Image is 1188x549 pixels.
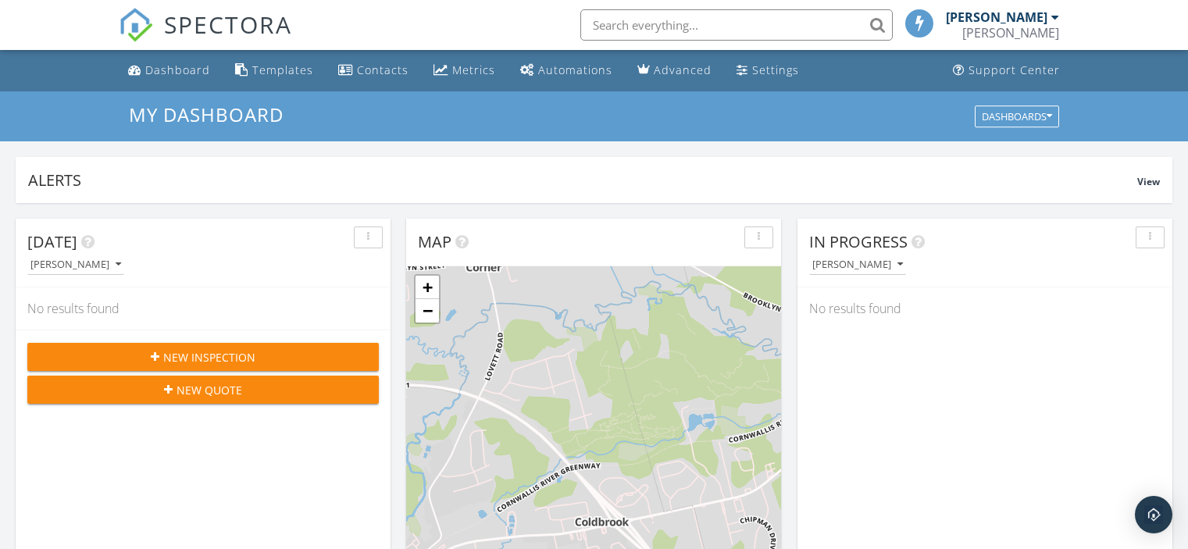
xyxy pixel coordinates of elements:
[119,8,153,42] img: The Best Home Inspection Software - Spectora
[730,56,805,85] a: Settings
[947,56,1066,85] a: Support Center
[962,25,1059,41] div: Brent Patterson
[1137,175,1160,188] span: View
[27,231,77,252] span: [DATE]
[129,102,284,127] span: My Dashboard
[946,9,1047,25] div: [PERSON_NAME]
[654,62,712,77] div: Advanced
[252,62,313,77] div: Templates
[538,62,612,77] div: Automations
[27,376,379,404] button: New Quote
[812,259,903,270] div: [PERSON_NAME]
[27,255,124,276] button: [PERSON_NAME]
[119,21,292,54] a: SPECTORA
[416,276,439,299] a: Zoom in
[514,56,619,85] a: Automations (Basic)
[1135,496,1172,533] div: Open Intercom Messenger
[163,349,255,365] span: New Inspection
[797,287,1172,330] div: No results found
[969,62,1060,77] div: Support Center
[27,343,379,371] button: New Inspection
[752,62,799,77] div: Settings
[30,259,121,270] div: [PERSON_NAME]
[177,382,242,398] span: New Quote
[452,62,495,77] div: Metrics
[809,231,908,252] span: In Progress
[332,56,415,85] a: Contacts
[982,111,1052,122] div: Dashboards
[164,8,292,41] span: SPECTORA
[28,169,1137,191] div: Alerts
[122,56,216,85] a: Dashboard
[418,231,451,252] span: Map
[809,255,906,276] button: [PERSON_NAME]
[229,56,319,85] a: Templates
[631,56,718,85] a: Advanced
[427,56,501,85] a: Metrics
[357,62,408,77] div: Contacts
[16,287,391,330] div: No results found
[975,105,1059,127] button: Dashboards
[416,299,439,323] a: Zoom out
[580,9,893,41] input: Search everything...
[145,62,210,77] div: Dashboard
